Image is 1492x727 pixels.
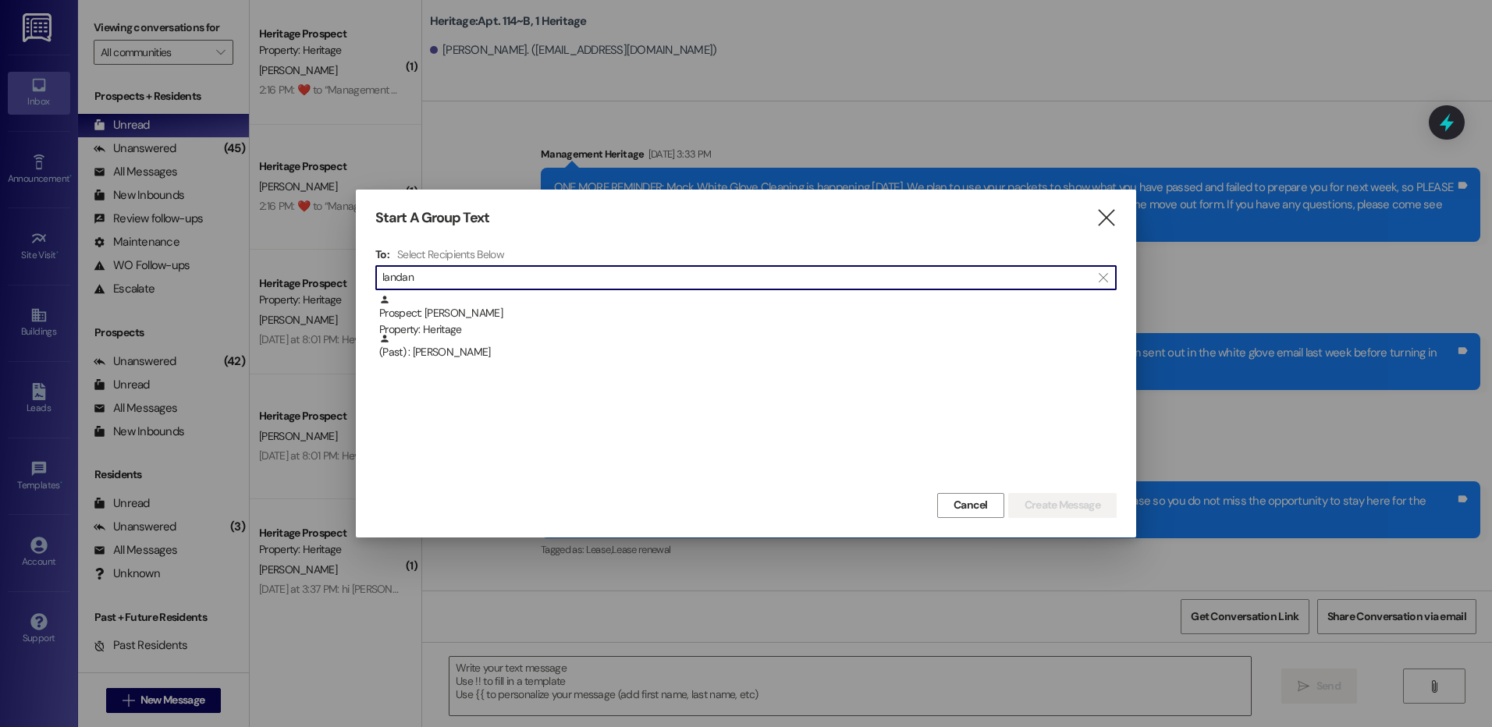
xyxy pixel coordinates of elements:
div: Property: Heritage [379,321,1117,338]
div: Prospect: [PERSON_NAME] [379,294,1117,339]
h3: Start A Group Text [375,209,489,227]
input: Search for any contact or apartment [382,267,1091,289]
span: Create Message [1025,497,1100,513]
i:  [1099,271,1107,284]
i:  [1096,210,1117,226]
span: Cancel [954,497,988,513]
button: Clear text [1091,266,1116,289]
h3: To: [375,247,389,261]
div: Prospect: [PERSON_NAME]Property: Heritage [375,294,1117,333]
button: Cancel [937,493,1004,518]
div: (Past) : [PERSON_NAME] [379,333,1117,360]
h4: Select Recipients Below [397,247,504,261]
button: Create Message [1008,493,1117,518]
div: (Past) : [PERSON_NAME] [375,333,1117,372]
